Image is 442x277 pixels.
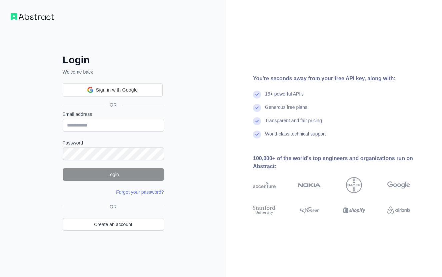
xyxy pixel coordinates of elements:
img: accenture [253,177,276,193]
img: shopify [343,204,365,216]
div: Transparent and fair pricing [265,117,322,131]
img: airbnb [387,204,410,216]
img: check mark [253,117,261,125]
h2: Login [63,54,164,66]
div: 15+ powerful API's [265,91,304,104]
p: Welcome back [63,69,164,75]
img: check mark [253,131,261,138]
img: stanford university [253,204,276,216]
label: Password [63,139,164,146]
img: google [387,177,410,193]
div: Generous free plans [265,104,307,117]
img: nokia [298,177,320,193]
img: check mark [253,104,261,112]
button: Login [63,168,164,181]
span: OR [104,102,122,108]
img: payoneer [298,204,320,216]
label: Email address [63,111,164,118]
div: 100,000+ of the world's top engineers and organizations run on Abstract: [253,154,431,170]
div: World-class technical support [265,131,326,144]
div: Sign in with Google [63,83,163,97]
a: Create an account [63,218,164,231]
a: Forgot your password? [116,189,164,195]
div: You're seconds away from your free API key, along with: [253,75,431,83]
img: bayer [346,177,362,193]
span: Sign in with Google [96,87,138,94]
span: OR [107,203,119,210]
img: check mark [253,91,261,99]
img: Workflow [11,13,54,20]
